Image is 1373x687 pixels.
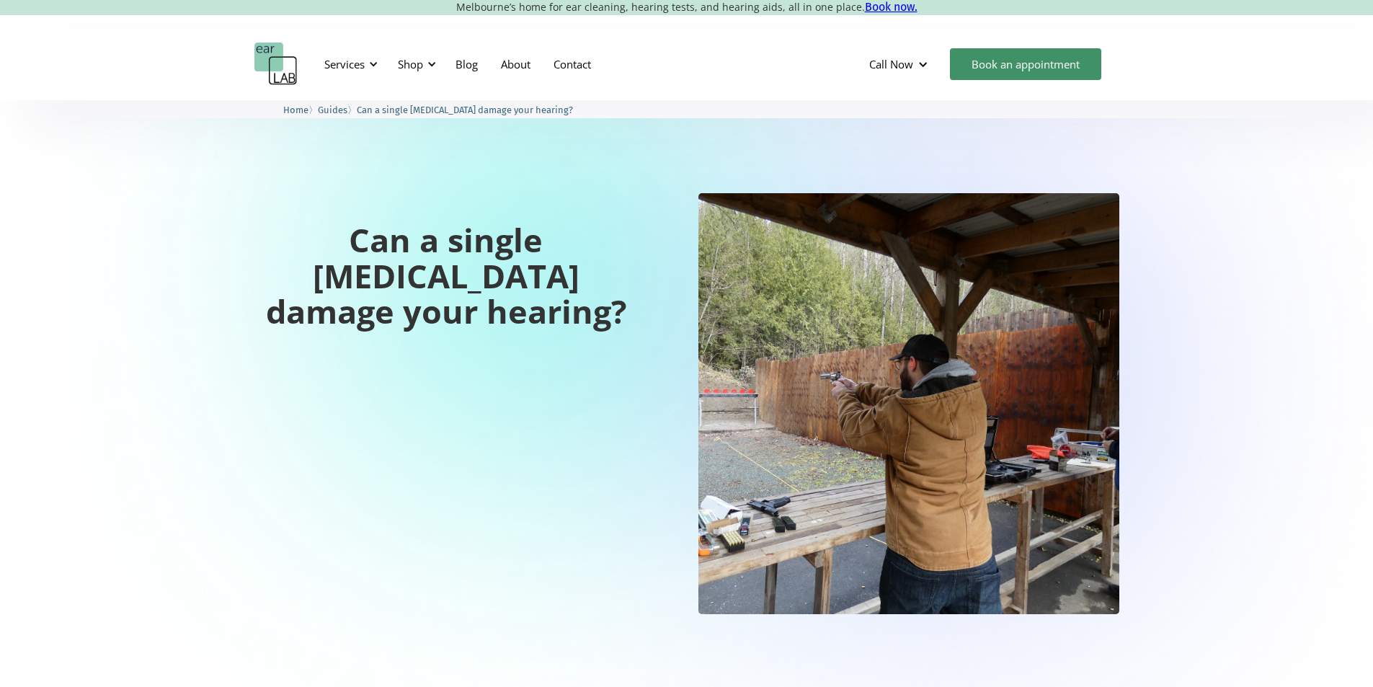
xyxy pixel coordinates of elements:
[324,57,365,71] div: Services
[283,105,308,115] span: Home
[254,222,638,329] h1: Can a single [MEDICAL_DATA] damage your hearing?
[316,43,382,86] div: Services
[357,105,573,115] span: Can a single [MEDICAL_DATA] damage your hearing?
[318,102,347,116] a: Guides
[858,43,943,86] div: Call Now
[389,43,440,86] div: Shop
[318,105,347,115] span: Guides
[869,57,913,71] div: Call Now
[698,193,1119,614] img: Can a single gunshot damage your hearing?
[283,102,308,116] a: Home
[950,48,1101,80] a: Book an appointment
[283,102,318,118] li: 〉
[444,43,489,85] a: Blog
[254,43,298,86] a: home
[542,43,603,85] a: Contact
[398,57,423,71] div: Shop
[357,102,573,116] a: Can a single [MEDICAL_DATA] damage your hearing?
[489,43,542,85] a: About
[318,102,357,118] li: 〉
